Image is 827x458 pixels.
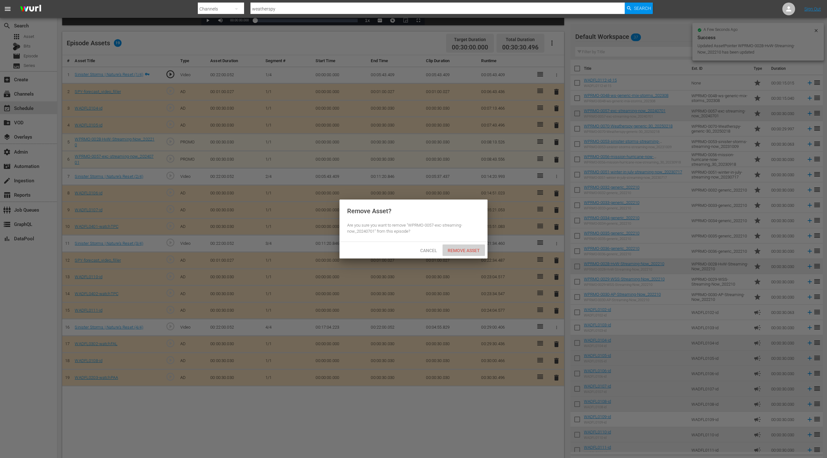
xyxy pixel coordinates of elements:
[804,6,821,11] a: Sign Out
[4,5,11,13] span: menu
[414,244,443,256] button: Cancel
[443,248,485,253] span: Remove Asset
[347,222,480,234] div: Are you sure you want to remove "WPRMO-0057-exc-streaming-now_20240701" from this episode?
[634,3,651,14] span: Search
[347,207,391,215] div: Remove Asset?
[415,248,442,253] span: Cancel
[625,3,653,14] button: Search
[443,244,485,256] button: Remove Asset
[15,2,46,17] img: ans4CAIJ8jUAAAAAAAAAAAAAAAAAAAAAAAAgQb4GAAAAAAAAAAAAAAAAAAAAAAAAJMjXAAAAAAAAAAAAAAAAAAAAAAAAgAT5G...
